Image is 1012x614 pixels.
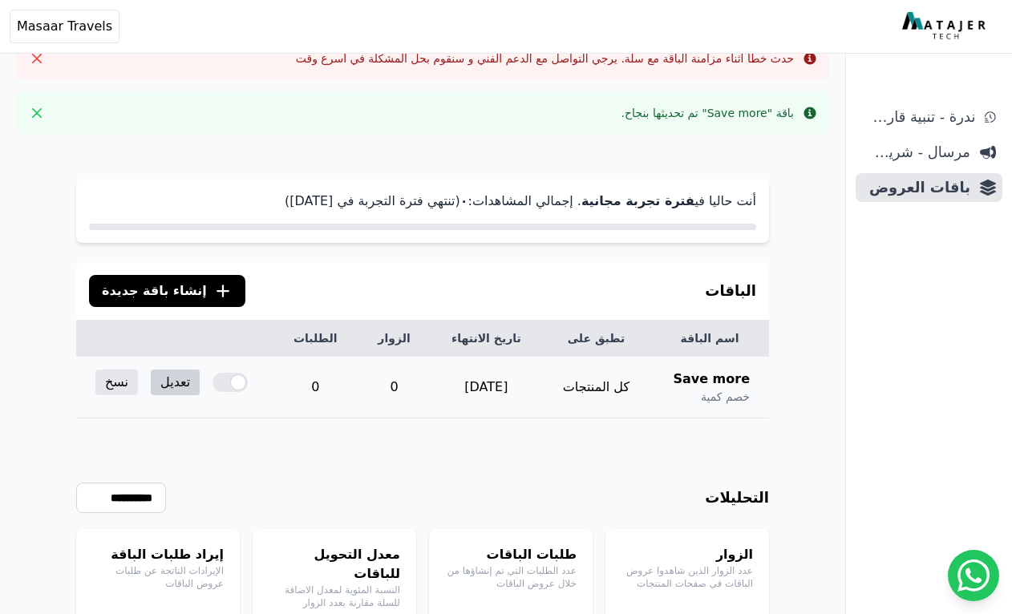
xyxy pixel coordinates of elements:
[296,50,794,67] div: حدث خطأ أثناء مزامنة الباقة مع سلة. يرجي التواصل مع الدعم الفني و سنقوم بحل المشكلة في اسرع وقت
[862,141,970,164] span: مرسال - شريط دعاية
[92,545,224,564] h4: إيراد طلبات الباقة
[460,193,468,208] strong: ۰
[621,545,753,564] h4: الزوار
[269,584,400,609] p: النسبة المئوية لمعدل الاضافة للسلة مقارنة بعدد الزوار
[705,487,769,509] h3: التحليلات
[17,17,112,36] span: Masaar Travels
[92,564,224,590] p: الإيرادات الناتجة عن طلبات عروض الباقات
[542,321,650,357] th: تطبق على
[89,192,756,211] p: أنت حاليا في . إجمالي المشاهدات: (تنتهي فترة التجربة في [DATE])
[650,321,769,357] th: اسم الباقة
[358,357,431,418] td: 0
[673,370,750,389] span: Save more
[24,100,50,126] button: Close
[862,106,975,128] span: ندرة - تنبية قارب علي النفاذ
[862,176,970,199] span: باقات العروض
[273,357,358,418] td: 0
[95,370,138,395] a: نسخ
[621,564,753,590] p: عدد الزوار الذين شاهدوا عروض الباقات في صفحات المنتجات
[701,389,750,405] span: خصم كمية
[431,321,542,357] th: تاريخ الانتهاء
[705,280,756,302] h3: الباقات
[273,321,358,357] th: الطلبات
[269,545,400,584] h4: معدل التحويل للباقات
[102,281,207,301] span: إنشاء باقة جديدة
[542,357,650,418] td: كل المنتجات
[445,545,577,564] h4: طلبات الباقات
[902,12,990,41] img: MatajerTech Logo
[24,46,50,71] button: Close
[151,370,200,395] a: تعديل
[10,10,119,43] button: Masaar Travels
[89,275,245,307] button: إنشاء باقة جديدة
[431,357,542,418] td: [DATE]
[621,105,794,121] div: باقة "Save more" تم تحديثها بنجاح.
[358,321,431,357] th: الزوار
[581,193,694,208] strong: فترة تجربة مجانية
[445,564,577,590] p: عدد الطلبات التي تم إنشاؤها من خلال عروض الباقات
